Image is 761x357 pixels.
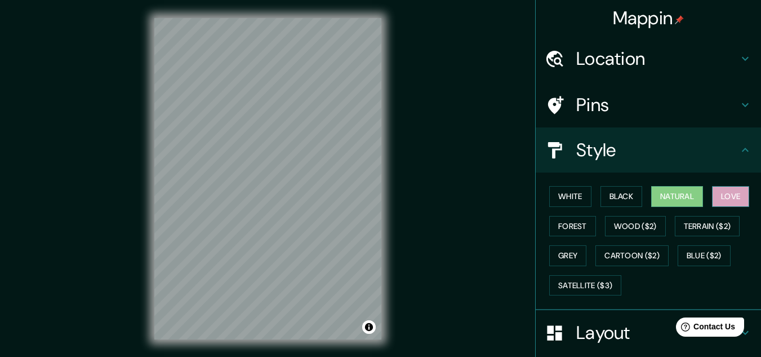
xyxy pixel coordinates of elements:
button: Toggle attribution [362,320,376,334]
button: Grey [549,245,586,266]
button: Forest [549,216,596,237]
button: Natural [651,186,703,207]
button: Terrain ($2) [675,216,740,237]
h4: Pins [576,94,738,116]
div: Pins [536,82,761,127]
iframe: Help widget launcher [661,313,749,345]
img: pin-icon.png [675,15,684,24]
button: Love [712,186,749,207]
button: Cartoon ($2) [595,245,669,266]
h4: Layout [576,321,738,344]
button: Satellite ($3) [549,275,621,296]
canvas: Map [154,18,381,340]
h4: Style [576,139,738,161]
div: Style [536,127,761,173]
h4: Mappin [613,7,684,29]
div: Location [536,36,761,81]
button: Black [600,186,643,207]
button: Blue ($2) [678,245,731,266]
div: Layout [536,310,761,355]
button: Wood ($2) [605,216,666,237]
h4: Location [576,47,738,70]
button: White [549,186,591,207]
